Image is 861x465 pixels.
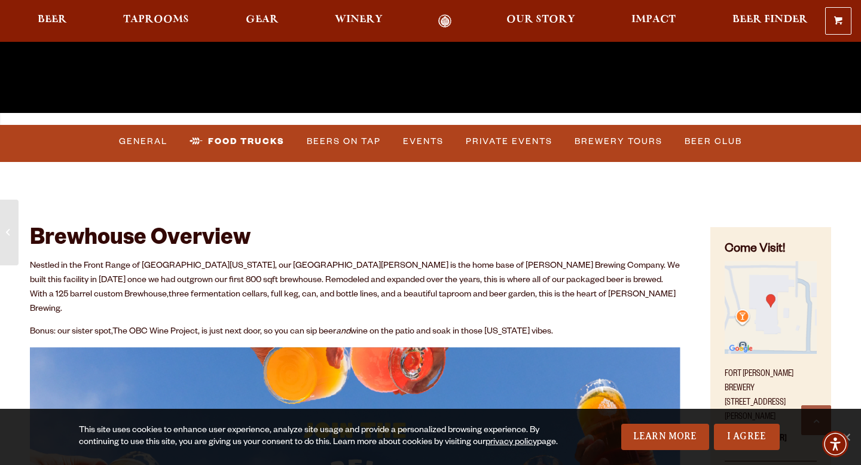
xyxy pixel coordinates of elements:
a: Food Trucks [185,128,289,155]
a: I Agree [714,424,780,450]
span: Gear [246,15,279,25]
div: This site uses cookies to enhance user experience, analyze site usage and provide a personalized ... [79,425,560,449]
p: Fort [PERSON_NAME] Brewery [STREET_ADDRESS][PERSON_NAME] [725,360,817,425]
a: Find on Google Maps (opens in a new window) [725,348,817,357]
a: Learn More [621,424,709,450]
img: Small thumbnail of location on map [725,261,817,353]
a: Beers on Tap [302,128,386,155]
div: Accessibility Menu [822,431,848,457]
h2: Brewhouse Overview [30,227,680,253]
span: Taprooms [123,15,189,25]
a: Private Events [461,128,557,155]
em: and [336,328,350,337]
a: Beer Finder [725,14,816,28]
span: Our Story [506,15,575,25]
a: General [114,128,172,155]
span: Winery [335,15,383,25]
a: The OBC Wine Project [112,328,198,337]
p: Nestled in the Front Range of [GEOGRAPHIC_DATA][US_STATE], our [GEOGRAPHIC_DATA][PERSON_NAME] is ... [30,259,680,317]
a: Winery [327,14,390,28]
span: Beer Finder [732,15,808,25]
a: privacy policy [486,438,537,448]
p: Bonus: our sister spot, , is just next door, so you can sip beer wine on the patio and soak in th... [30,325,680,339]
a: Events [398,128,448,155]
a: Impact [624,14,683,28]
a: Our Story [499,14,583,28]
span: Beer [38,15,67,25]
a: Odell Home [423,14,468,28]
a: Brewery Tours [570,128,667,155]
span: Impact [631,15,676,25]
a: Taprooms [115,14,197,28]
a: Gear [238,14,286,28]
h4: Come Visit! [725,241,817,259]
a: Beer Club [680,128,747,155]
a: Scroll to top [801,405,831,435]
a: Beer [30,14,75,28]
span: three fermentation cellars, full keg, can, and bottle lines, and a beautiful taproom and beer gar... [30,290,676,314]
